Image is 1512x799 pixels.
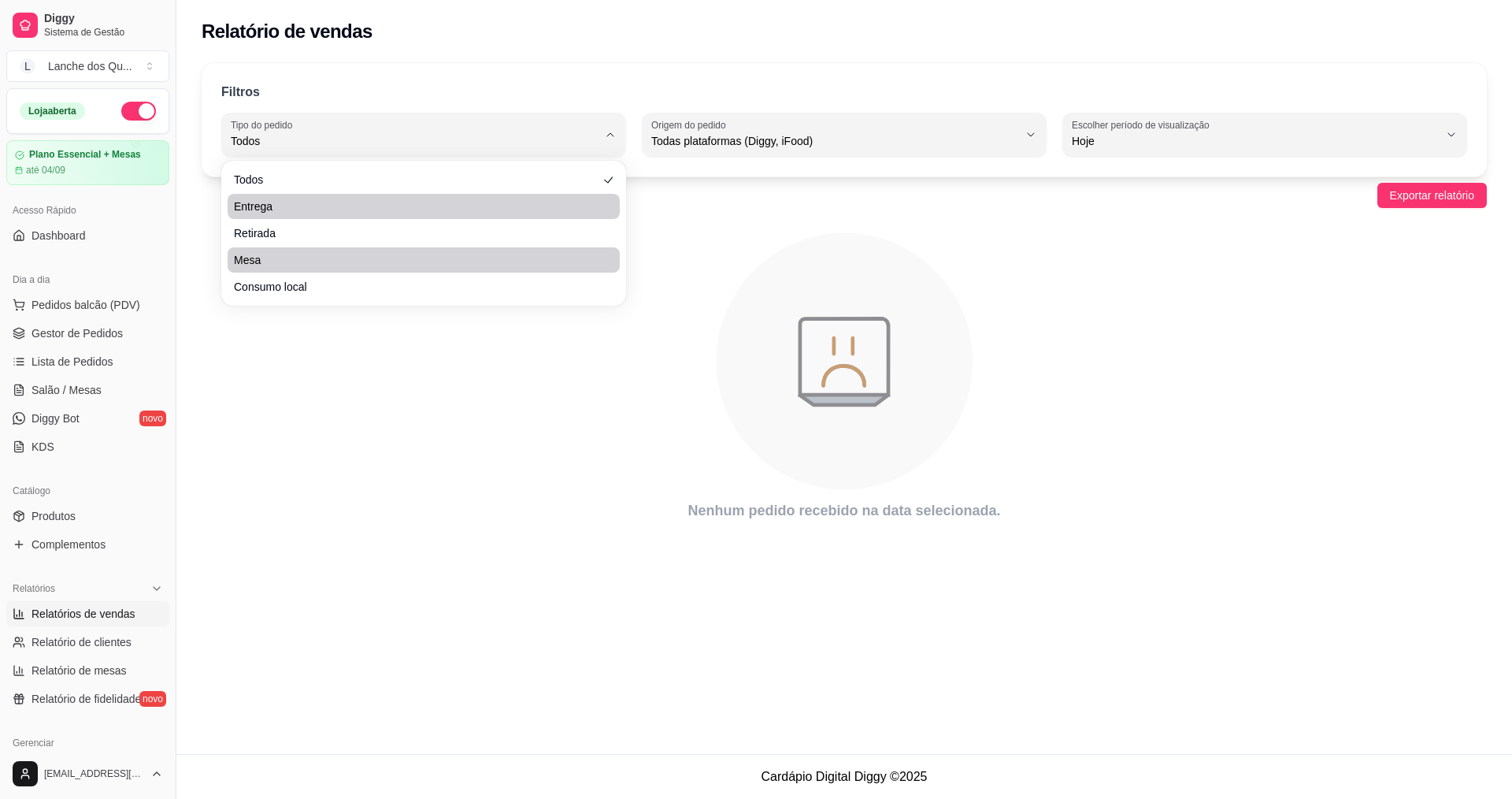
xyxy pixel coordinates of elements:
span: Dashboard [31,228,86,243]
span: Retirada [234,225,598,241]
article: até 04/09 [26,164,65,177]
button: Alterar Status [121,102,156,121]
article: Nenhum pedido recebido na data selecionada. [202,500,1487,522]
span: Sistema de Gestão [44,26,163,39]
span: Mesa [234,252,598,268]
span: Hoje [1072,133,1439,149]
button: Select a team [6,50,169,82]
div: Acesso Rápido [6,198,169,223]
div: Dia a dia [6,267,169,292]
span: Consumo local [234,279,598,295]
span: KDS [31,439,54,455]
div: Gerenciar [6,730,169,756]
span: Entrega [234,199,598,214]
p: Filtros [221,83,260,102]
span: Diggy [44,12,163,26]
h2: Relatório de vendas [202,19,372,44]
footer: Cardápio Digital Diggy © 2025 [176,754,1512,799]
span: Relatório de mesas [31,663,127,678]
div: animation [202,224,1487,500]
label: Tipo do pedido [231,118,298,132]
span: Relatório de clientes [31,634,132,650]
span: Todas plataformas (Diggy, iFood) [651,133,1018,149]
span: Exportar relatório [1390,187,1474,204]
div: Catálogo [6,478,169,504]
label: Origem do pedido [651,118,731,132]
span: Relatório de fidelidade [31,691,141,707]
span: Relatórios de vendas [31,606,135,622]
span: Relatórios [13,582,55,595]
span: Produtos [31,508,76,524]
article: Plano Essencial + Mesas [29,149,141,161]
span: L [20,58,35,74]
span: Pedidos balcão (PDV) [31,297,140,313]
span: Lista de Pedidos [31,354,113,370]
span: Gestor de Pedidos [31,325,123,341]
span: Salão / Mesas [31,382,102,398]
label: Escolher período de visualização [1072,118,1214,132]
div: Loja aberta [20,102,85,120]
span: Complementos [31,537,106,552]
span: [EMAIL_ADDRESS][DOMAIN_NAME] [44,767,144,780]
span: Diggy Bot [31,411,80,426]
div: Lanche dos Qu ... [48,58,132,74]
span: Todos [231,133,598,149]
span: Todos [234,172,598,188]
